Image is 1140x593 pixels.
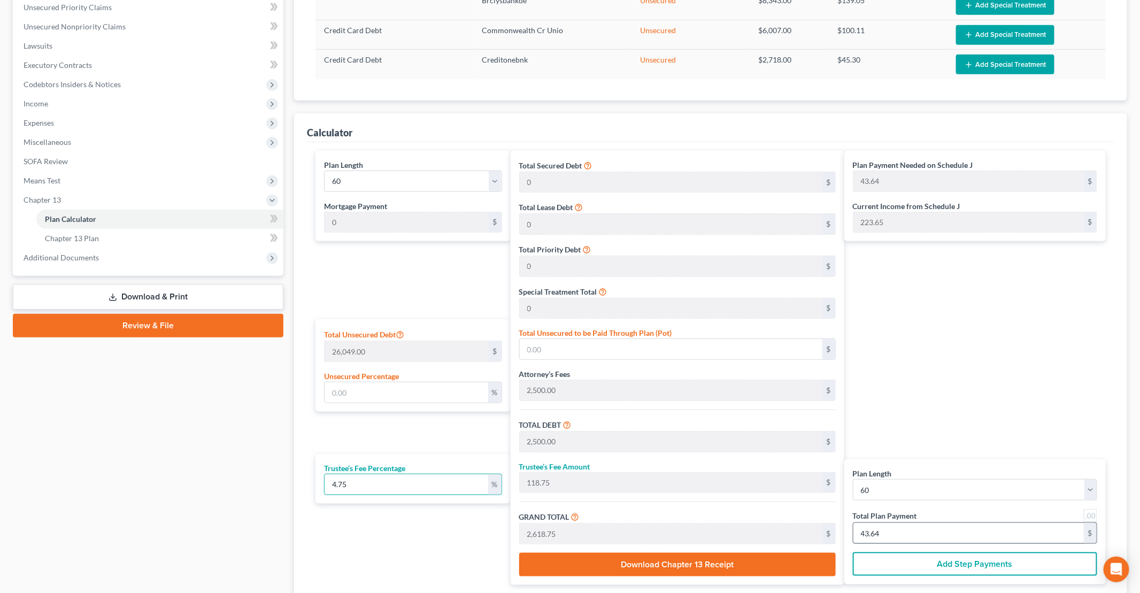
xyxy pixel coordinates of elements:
[36,210,283,229] a: Plan Calculator
[474,50,632,79] td: Creditonebnk
[324,371,399,382] label: Unsecured Percentage
[822,523,835,544] div: $
[1104,557,1129,582] div: Open Intercom Messenger
[822,172,835,192] div: $
[36,229,283,248] a: Chapter 13 Plan
[24,176,60,185] span: Means Test
[519,419,561,430] label: TOTAL DEBT
[519,511,569,522] label: GRAND TOTAL
[24,80,121,89] span: Codebtors Insiders & Notices
[822,432,835,452] div: $
[307,126,352,139] div: Calculator
[822,473,835,493] div: $
[519,244,581,255] label: Total Priority Debt
[315,20,474,50] td: Credit Card Debt
[325,382,488,403] input: 0.00
[956,25,1054,45] button: Add Special Treatment
[315,50,474,79] td: Credit Card Debt
[519,202,573,213] label: Total Lease Debt
[853,159,973,171] label: Plan Payment Needed on Schedule J
[1084,523,1097,543] div: $
[631,20,750,50] td: Unsecured
[1084,212,1097,233] div: $
[822,256,835,276] div: $
[520,339,822,359] input: 0.00
[822,298,835,319] div: $
[519,553,836,576] button: Download Chapter 13 Receipt
[489,341,502,361] div: $
[853,201,960,212] label: Current Income from Schedule J
[853,212,1084,233] input: 0.00
[15,152,283,171] a: SOFA Review
[488,382,502,403] div: %
[853,171,1084,191] input: 0.00
[474,20,632,50] td: Commonwealth Cr Unio
[956,55,1054,74] button: Add Special Treatment
[520,473,822,493] input: 0.00
[519,368,571,380] label: Attorney’s Fees
[489,212,502,233] div: $
[853,552,1097,576] button: Add Step Payments
[750,20,829,50] td: $6,007.00
[520,214,822,234] input: 0.00
[822,380,835,401] div: $
[24,3,112,12] span: Unsecured Priority Claims
[1084,171,1097,191] div: $
[822,214,835,234] div: $
[325,474,488,495] input: 0.00
[520,172,822,192] input: 0.00
[15,56,283,75] a: Executory Contracts
[15,36,283,56] a: Lawsuits
[519,461,590,472] label: Trustee’s Fee Amount
[24,99,48,108] span: Income
[519,327,672,338] label: Total Unsecured to be Paid Through Plan (Pot)
[520,432,822,452] input: 0.00
[24,41,52,50] span: Lawsuits
[853,510,917,521] label: Total Plan Payment
[325,341,489,361] input: 0.00
[519,160,582,171] label: Total Secured Debt
[853,523,1084,543] input: 0.00
[24,253,99,262] span: Additional Documents
[324,159,363,171] label: Plan Length
[24,157,68,166] span: SOFA Review
[24,137,71,147] span: Miscellaneous
[24,195,61,204] span: Chapter 13
[750,50,829,79] td: $2,718.00
[324,328,404,341] label: Total Unsecured Debt
[853,468,892,479] label: Plan Length
[324,463,405,474] label: Trustee’s Fee Percentage
[520,298,822,319] input: 0.00
[829,50,948,79] td: $45.30
[24,22,126,31] span: Unsecured Nonpriority Claims
[1084,509,1097,522] a: Round to nearest dollar
[45,214,96,224] span: Plan Calculator
[15,17,283,36] a: Unsecured Nonpriority Claims
[324,201,387,212] label: Mortgage Payment
[325,212,489,233] input: 0.00
[13,284,283,310] a: Download & Print
[24,60,92,70] span: Executory Contracts
[520,380,822,401] input: 0.00
[520,523,822,544] input: 0.00
[822,339,835,359] div: $
[24,118,54,127] span: Expenses
[631,50,750,79] td: Unsecured
[13,314,283,337] a: Review & File
[829,20,948,50] td: $100.11
[519,286,597,297] label: Special Treatment Total
[45,234,99,243] span: Chapter 13 Plan
[488,474,502,495] div: %
[520,256,822,276] input: 0.00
